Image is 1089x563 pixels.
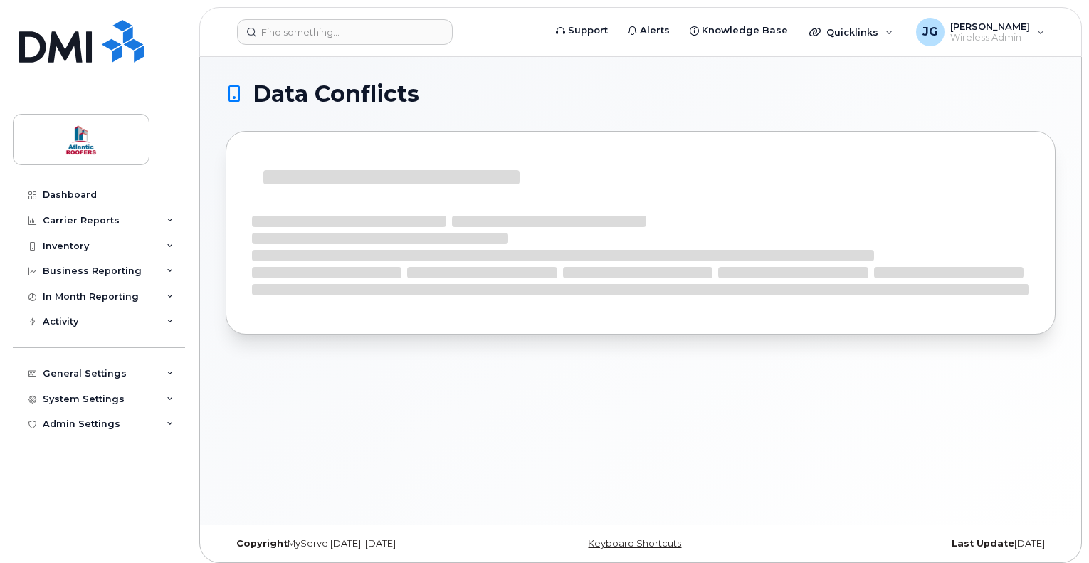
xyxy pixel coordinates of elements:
a: Keyboard Shortcuts [588,538,681,549]
strong: Last Update [952,538,1014,549]
span: Data Conflicts [253,83,419,105]
strong: Copyright [236,538,288,549]
div: MyServe [DATE]–[DATE] [226,538,503,549]
div: [DATE] [779,538,1056,549]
